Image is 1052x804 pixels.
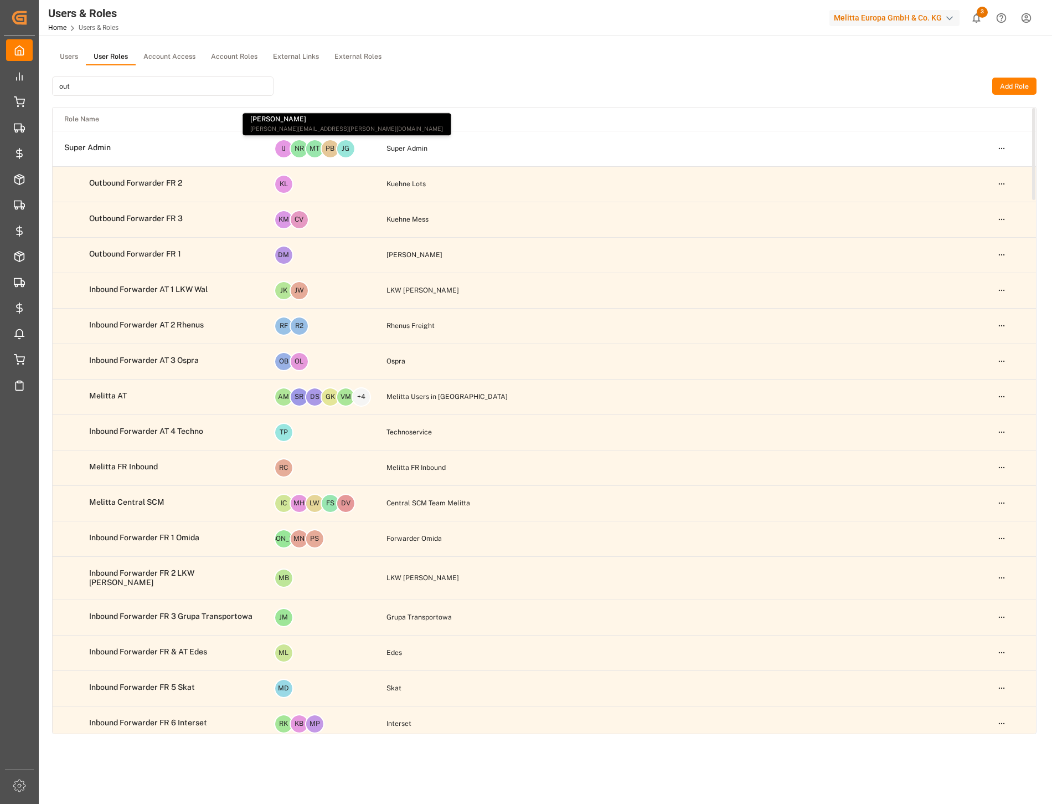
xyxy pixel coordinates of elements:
button: OL [290,352,309,371]
span: JG [337,140,354,157]
span: Super Admin [64,143,111,153]
td: Melitta FR Inbound [53,450,266,484]
button: User Roles [86,49,136,65]
span: CV [291,211,308,228]
td: Inbound Forwarder AT 2 Rhenus [53,309,266,342]
button: RC [274,458,293,478]
span: JW [291,282,308,299]
td: Melitta AT [53,380,266,413]
button: KB [290,714,309,734]
td: Edes [379,635,986,670]
th: Role Name [53,107,266,131]
span: ML [275,644,292,662]
button: MD [274,679,293,698]
button: TP [274,423,293,442]
span: VM [337,388,354,406]
span: MD [275,680,292,697]
span: MH [291,495,308,512]
button: show 3 new notifications [964,6,989,30]
span: [PERSON_NAME] [275,530,292,547]
td: Outbound Forwarder FR 1 [53,238,266,271]
button: IJ [274,139,293,158]
td: Interset [379,706,986,741]
td: Inbound Forwarder FR 5 Skat [53,671,266,704]
td: Ospra [379,344,986,379]
span: KM [275,211,292,228]
span: PB [322,140,339,157]
td: Kuehne Lots [379,166,986,202]
button: MH [290,494,309,513]
span: MB [275,570,292,587]
td: Super Admin [379,131,986,166]
span: AM [275,388,292,406]
td: Technoservice [379,414,986,450]
span: IJ [275,140,292,157]
button: Add Role [992,78,1036,95]
button: JK [274,281,293,300]
td: Inbound Forwarder AT 4 Techno [53,415,266,448]
td: Central SCM Team Melitta [379,485,986,521]
button: JM [274,608,293,627]
span: MP [306,715,323,733]
td: Inbound Forwarder AT 3 Ospra [53,344,266,377]
td: LKW [PERSON_NAME] [379,273,986,308]
td: Inbound Forwarder AT 1 LKW Wal [53,273,266,306]
button: External Roles [327,49,389,65]
td: Melitta Users in [GEOGRAPHIC_DATA] [379,379,986,414]
span: KB [291,715,308,733]
span: OL [291,353,308,370]
button: MP [305,714,324,734]
button: CV [290,210,309,229]
button: JG [336,139,355,158]
span: RF [275,317,292,335]
td: Inbound Forwarder FR 3 Grupa Transportowa [53,600,266,633]
button: PS [305,529,324,549]
td: Skat [379,670,986,706]
button: [PERSON_NAME] [274,529,293,549]
button: NR [290,139,309,158]
span: RC [275,459,292,477]
td: [PERSON_NAME] [379,237,986,273]
button: Melitta Europa GmbH & Co. KG [829,7,964,28]
span: MN [291,530,308,547]
p: [PERSON_NAME][EMAIL_ADDRESS][PERSON_NAME][DOMAIN_NAME] [250,125,443,132]
td: Outbound Forwarder FR 3 [53,202,266,235]
td: Melitta FR Inbound [379,450,986,485]
span: LW [306,495,323,512]
span: JK [275,282,292,299]
button: Account Roles [203,49,265,65]
td: Inbound Forwarder FR 2 LKW [PERSON_NAME] [53,557,266,600]
span: SR [291,388,308,406]
p: [PERSON_NAME] [250,116,443,123]
span: MT [306,140,323,157]
button: DV [336,494,355,513]
button: IC [274,494,293,513]
button: R2 [290,316,309,336]
td: Inbound Forwarder FR & AT Edes [53,636,266,669]
td: Grupa Transportowa [379,600,986,635]
a: Home [48,24,66,32]
span: FS [322,495,339,512]
td: Inbound Forwarder FR 6 Interset [53,706,266,740]
button: MN [290,529,309,549]
input: Search for roles [52,76,274,96]
button: ML [274,643,293,663]
button: LW [305,494,324,513]
button: Help Center [989,6,1014,30]
span: KL [275,176,292,193]
span: NR [291,140,308,157]
div: Users & Roles [48,5,118,22]
span: OB [275,353,292,370]
span: 3 [977,7,988,18]
button: KL [274,175,293,194]
button: RF [274,316,293,336]
span: DV [337,495,354,512]
button: DM [274,245,293,265]
button: External Links [265,49,327,65]
button: MT [305,139,324,158]
button: MB [274,569,293,588]
span: DM [275,247,292,264]
button: KM [274,210,293,229]
th: Description [379,107,986,131]
div: Melitta Europa GmbH & Co. KG [829,10,960,26]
